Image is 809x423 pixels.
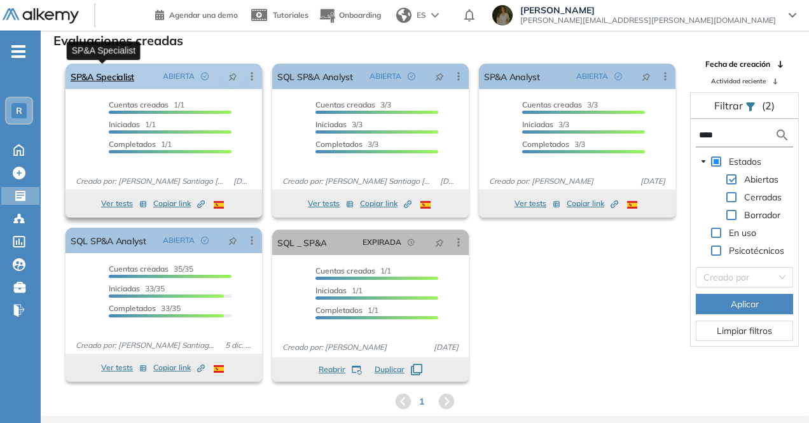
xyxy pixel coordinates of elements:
[742,172,781,187] span: Abiertas
[522,139,585,149] span: 3/3
[567,196,618,211] button: Copiar link
[228,176,257,187] span: [DATE]
[419,395,424,408] span: 1
[408,239,415,246] span: field-time
[370,71,401,82] span: ABIERTA
[109,120,156,129] span: 1/1
[109,303,181,313] span: 33/35
[3,8,79,24] img: Logo
[315,139,363,149] span: Completados
[576,71,608,82] span: ABIERTA
[315,120,347,129] span: Iniciadas
[711,76,766,86] span: Actividad reciente
[315,305,378,315] span: 1/1
[315,100,375,109] span: Cuentas creadas
[53,33,183,48] h3: Evaluaciones creadas
[228,235,237,246] span: pushpin
[775,127,790,143] img: search icon
[201,73,209,80] span: check-circle
[109,303,156,313] span: Completados
[214,201,224,209] img: ESP
[425,66,453,87] button: pushpin
[228,71,237,81] span: pushpin
[71,228,146,253] a: SQL SP&A Analyst
[153,198,205,209] span: Copiar link
[360,198,411,209] span: Copiar link
[153,360,205,375] button: Copiar link
[726,154,764,169] span: Estados
[219,66,247,87] button: pushpin
[522,139,569,149] span: Completados
[277,176,435,187] span: Creado por: [PERSON_NAME] Santiago [PERSON_NAME]
[109,264,193,274] span: 35/35
[319,364,345,375] span: Reabrir
[567,198,618,209] span: Copiar link
[163,235,195,246] span: ABIERTA
[360,196,411,211] button: Copiar link
[522,120,553,129] span: Iniciadas
[308,196,354,211] button: Ver tests
[435,237,444,247] span: pushpin
[762,98,775,113] span: (2)
[729,227,756,239] span: En uso
[515,196,560,211] button: Ver tests
[729,156,761,167] span: Estados
[417,10,426,21] span: ES
[315,139,378,149] span: 3/3
[109,100,169,109] span: Cuentas creadas
[614,73,622,80] span: check-circle
[744,191,782,203] span: Cerradas
[315,305,363,315] span: Completados
[315,266,375,275] span: Cuentas creadas
[315,100,391,109] span: 3/3
[214,365,224,373] img: ESP
[700,158,707,165] span: caret-down
[705,59,770,70] span: Fecha de creación
[71,340,220,351] span: Creado por: [PERSON_NAME] Santiago [PERSON_NAME]
[744,209,780,221] span: Borrador
[109,284,140,293] span: Iniciadas
[420,201,431,209] img: ESP
[635,176,670,187] span: [DATE]
[109,139,156,149] span: Completados
[16,106,22,116] span: R
[726,225,759,240] span: En uso
[315,266,391,275] span: 1/1
[101,360,147,375] button: Ver tests
[742,207,783,223] span: Borrador
[425,232,453,253] button: pushpin
[435,71,444,81] span: pushpin
[101,196,147,211] button: Ver tests
[219,230,247,251] button: pushpin
[220,340,257,351] span: 5 dic. 2023
[363,237,401,248] span: EXPIRADA
[71,176,228,187] span: Creado por: [PERSON_NAME] Santiago [PERSON_NAME]
[315,120,363,129] span: 3/3
[71,64,134,89] a: SP&A Specialist
[109,139,172,149] span: 1/1
[277,230,326,255] a: SQL _ SP&A
[429,342,464,353] span: [DATE]
[522,100,598,109] span: 3/3
[742,190,784,205] span: Cerradas
[484,64,540,89] a: SP&A Analyst
[696,294,793,314] button: Aplicar
[726,243,787,258] span: Psicotécnicos
[109,284,165,293] span: 33/35
[396,8,411,23] img: world
[729,245,784,256] span: Psicotécnicos
[109,120,140,129] span: Iniciadas
[696,321,793,341] button: Limpiar filtros
[408,73,415,80] span: check-circle
[319,2,381,29] button: Onboarding
[522,100,582,109] span: Cuentas creadas
[484,176,598,187] span: Creado por: [PERSON_NAME]
[744,174,778,185] span: Abiertas
[155,6,238,22] a: Agendar una demo
[315,286,347,295] span: Iniciadas
[109,100,184,109] span: 1/1
[277,64,353,89] a: SQL SP&A Analyst
[277,342,392,353] span: Creado por: [PERSON_NAME]
[375,364,422,375] button: Duplicar
[520,15,776,25] span: [PERSON_NAME][EMAIL_ADDRESS][PERSON_NAME][DOMAIN_NAME]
